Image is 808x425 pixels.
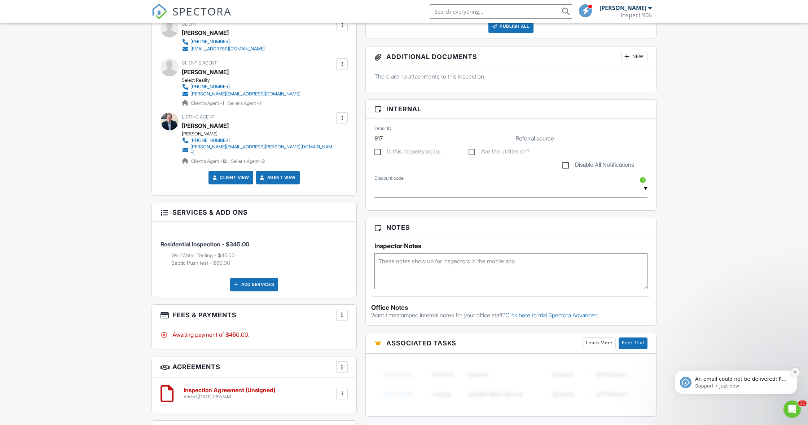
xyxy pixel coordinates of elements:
div: message notification from Support, Just now. An email could not be delivered: For more informatio... [11,45,133,69]
span: SPECTORA [172,4,232,19]
span: Residential Inspection - $345.00 [161,241,249,248]
div: Add Services [230,278,278,291]
h3: Notes [366,218,656,237]
div: [PHONE_NUMBER] [190,138,230,143]
a: [PHONE_NUMBER] [182,83,300,90]
strong: 12 [222,158,227,164]
img: Profile image for Support [16,52,28,63]
span: Listing Agent [182,114,215,120]
a: [PERSON_NAME] [182,120,229,131]
iframe: Intercom live chat [783,401,801,418]
span: Seller's Agent - [228,100,261,106]
span: Client's Agent - [191,100,225,106]
div: [PERSON_NAME][EMAIL_ADDRESS][PERSON_NAME][DOMAIN_NAME] [190,144,334,156]
p: There are no attachments to this inspection. [374,72,647,80]
h3: Services & Add ons [152,203,356,222]
span: 11 [798,401,807,406]
h3: Additional Documents [366,46,656,67]
label: Disable All Notifications [562,161,634,170]
span: Client's Agent [182,60,217,66]
strong: 1 [259,100,261,106]
div: [PHONE_NUMBER] [190,84,230,90]
div: [PERSON_NAME] [182,27,229,38]
li: Add on: Well Water Testing [171,252,348,259]
div: Office Notes [371,304,651,311]
img: blurred-tasks-251b60f19c3f713f9215ee2a18cbf2105fc2d72fcd585247cf5e9ec0c957c1dd.png [374,359,647,410]
h5: Inspector Notes [374,242,647,250]
div: [EMAIL_ADDRESS][DOMAIN_NAME] [190,46,265,52]
a: [PERSON_NAME][EMAIL_ADDRESS][PERSON_NAME][DOMAIN_NAME] [182,144,334,156]
li: Service: Residential Inspection [161,227,348,272]
span: Associated Tasks [386,338,456,348]
li: Add on: Septic Push test [171,259,348,267]
a: Agent View [259,174,296,181]
strong: 1 [222,100,224,106]
a: [EMAIL_ADDRESS][DOMAIN_NAME] [182,45,265,53]
a: Free Trial [619,337,647,349]
iframe: Intercom notifications message [664,325,808,406]
label: Referral source [515,134,554,142]
a: [PERSON_NAME][EMAIL_ADDRESS][DOMAIN_NAME] [182,90,300,98]
label: Discount code [374,175,404,182]
div: Select Reality [182,77,306,83]
a: [PHONE_NUMBER] [182,38,265,45]
a: Client View [211,174,249,181]
span: Seller's Agent - [231,158,265,164]
div: New [621,51,647,62]
div: [PERSON_NAME][EMAIL_ADDRESS][DOMAIN_NAME] [190,91,300,97]
div: Added [DATE] 08:57AM [184,394,275,400]
h3: Internal [366,100,656,118]
h3: Fees & Payments [152,305,356,325]
div: Awaiting payment of $450.00. [161,331,348,339]
a: Learn More [583,337,616,349]
span: Client's Agent - [191,158,228,164]
input: Search everything... [429,4,573,19]
strong: 3 [262,158,265,164]
label: Is this property occupied? [374,148,443,157]
div: [PERSON_NAME] [600,4,646,12]
p: An email could not be delivered: For more information, view Why emails don't get delivered (Suppo... [31,50,124,58]
label: Order ID [374,125,391,132]
a: [PERSON_NAME] [182,67,229,77]
a: Click here to trial Spectora Advanced. [505,312,599,319]
div: [PERSON_NAME] [182,131,340,137]
div: [PHONE_NUMBER] [190,39,230,45]
button: Dismiss notification [127,42,136,52]
div: Inspect 906 [621,12,652,19]
a: Inspection Agreement (Unsigned) Added [DATE] 08:57AM [184,387,275,400]
label: Are the utilities on? [469,148,530,157]
h6: Inspection Agreement (Unsigned) [184,387,275,394]
p: Want timestamped internal notes for your office staff? [371,311,651,319]
div: Publish All [488,19,533,33]
p: Message from Support, sent Just now [31,58,124,64]
a: SPECTORA [151,10,232,25]
h3: Agreements [152,357,356,377]
a: [PHONE_NUMBER] [182,137,334,144]
img: The Best Home Inspection Software - Spectora [151,4,167,19]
